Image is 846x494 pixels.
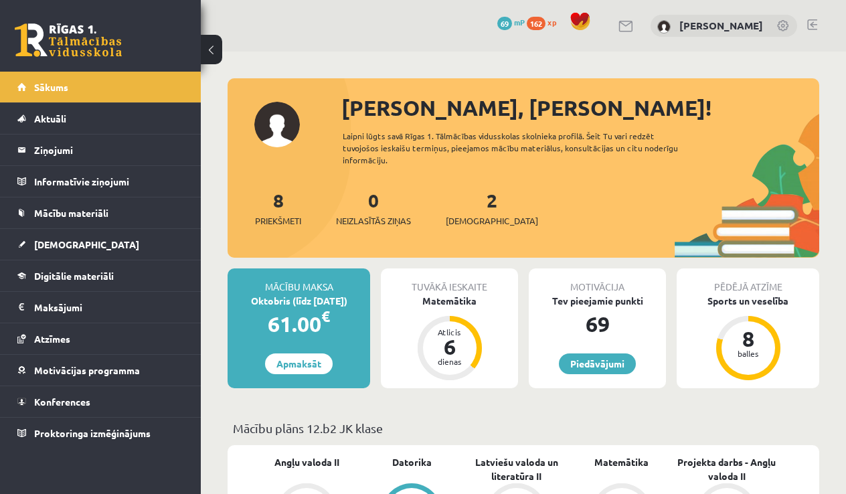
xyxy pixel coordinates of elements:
[464,455,570,483] a: Latviešu valoda un literatūra II
[430,357,470,365] div: dienas
[392,455,432,469] a: Datorika
[657,20,671,33] img: Patrīcija Nikola Kirika
[34,270,114,282] span: Digitālie materiāli
[336,214,411,228] span: Neizlasītās ziņas
[529,268,666,294] div: Motivācija
[34,207,108,219] span: Mācību materiāli
[677,294,819,382] a: Sports un veselība 8 balles
[728,349,768,357] div: balles
[529,294,666,308] div: Tev pieejamie punkti
[677,294,819,308] div: Sports un veselība
[446,188,538,228] a: 2[DEMOGRAPHIC_DATA]
[430,328,470,336] div: Atlicis
[381,294,518,382] a: Matemātika Atlicis 6 dienas
[34,396,90,408] span: Konferences
[547,17,556,27] span: xp
[34,364,140,376] span: Motivācijas programma
[17,260,184,291] a: Digitālie materiāli
[228,294,370,308] div: Oktobris (līdz [DATE])
[17,166,184,197] a: Informatīvie ziņojumi
[527,17,563,27] a: 162 xp
[677,268,819,294] div: Pēdējā atzīme
[559,353,636,374] a: Piedāvājumi
[17,103,184,134] a: Aktuāli
[255,214,301,228] span: Priekšmeti
[34,166,184,197] legend: Informatīvie ziņojumi
[529,308,666,340] div: 69
[17,355,184,386] a: Motivācijas programma
[17,418,184,448] a: Proktoringa izmēģinājums
[430,336,470,357] div: 6
[497,17,525,27] a: 69 mP
[17,72,184,102] a: Sākums
[17,292,184,323] a: Maksājumi
[514,17,525,27] span: mP
[233,419,814,437] p: Mācību plāns 12.b2 JK klase
[15,23,122,57] a: Rīgas 1. Tālmācības vidusskola
[228,268,370,294] div: Mācību maksa
[274,455,339,469] a: Angļu valoda II
[255,188,301,228] a: 8Priekšmeti
[265,353,333,374] a: Apmaksāt
[446,214,538,228] span: [DEMOGRAPHIC_DATA]
[34,238,139,250] span: [DEMOGRAPHIC_DATA]
[343,130,697,166] div: Laipni lūgts savā Rīgas 1. Tālmācības vidusskolas skolnieka profilā. Šeit Tu vari redzēt tuvojošo...
[228,308,370,340] div: 61.00
[321,307,330,326] span: €
[34,292,184,323] legend: Maksājumi
[381,268,518,294] div: Tuvākā ieskaite
[527,17,545,30] span: 162
[34,333,70,345] span: Atzīmes
[34,112,66,125] span: Aktuāli
[34,81,68,93] span: Sākums
[594,455,649,469] a: Matemātika
[34,427,151,439] span: Proktoringa izmēģinājums
[17,135,184,165] a: Ziņojumi
[381,294,518,308] div: Matemātika
[17,197,184,228] a: Mācību materiāli
[17,386,184,417] a: Konferences
[497,17,512,30] span: 69
[34,135,184,165] legend: Ziņojumi
[728,328,768,349] div: 8
[336,188,411,228] a: 0Neizlasītās ziņas
[341,92,819,124] div: [PERSON_NAME], [PERSON_NAME]!
[17,229,184,260] a: [DEMOGRAPHIC_DATA]
[679,19,763,32] a: [PERSON_NAME]
[674,455,779,483] a: Projekta darbs - Angļu valoda II
[17,323,184,354] a: Atzīmes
